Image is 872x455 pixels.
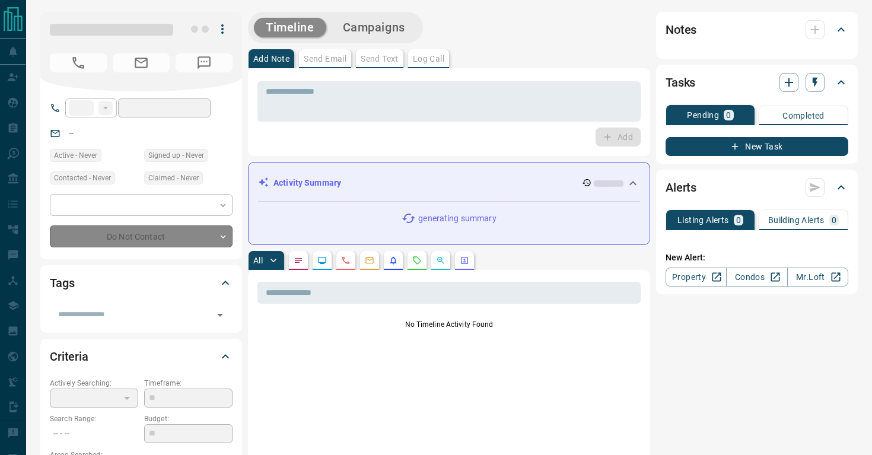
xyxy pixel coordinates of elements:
[782,112,825,120] p: Completed
[389,256,398,265] svg: Listing Alerts
[666,137,848,156] button: New Task
[294,256,303,265] svg: Notes
[50,424,138,444] p: -- - --
[253,256,263,265] p: All
[331,18,417,37] button: Campaigns
[726,111,731,119] p: 0
[365,256,374,265] svg: Emails
[273,177,341,189] p: Activity Summary
[257,319,641,330] p: No Timeline Activity Found
[144,413,233,424] p: Budget:
[666,173,848,202] div: Alerts
[666,15,848,44] div: Notes
[50,413,138,424] p: Search Range:
[50,273,74,292] h2: Tags
[50,378,138,389] p: Actively Searching:
[254,18,326,37] button: Timeline
[412,256,422,265] svg: Requests
[54,149,97,161] span: Active - Never
[50,53,107,72] span: No Number
[832,216,836,224] p: 0
[666,73,695,92] h2: Tasks
[341,256,351,265] svg: Calls
[460,256,469,265] svg: Agent Actions
[50,269,233,297] div: Tags
[212,307,228,323] button: Open
[677,216,729,224] p: Listing Alerts
[436,256,445,265] svg: Opportunities
[666,178,696,197] h2: Alerts
[176,53,233,72] span: No Number
[768,216,825,224] p: Building Alerts
[144,378,233,389] p: Timeframe:
[148,172,199,184] span: Claimed - Never
[666,20,696,39] h2: Notes
[258,172,640,194] div: Activity Summary
[726,268,787,287] a: Condos
[50,347,88,366] h2: Criteria
[317,256,327,265] svg: Lead Browsing Activity
[736,216,741,224] p: 0
[50,342,233,371] div: Criteria
[418,212,496,225] p: generating summary
[69,128,74,138] a: --
[666,268,727,287] a: Property
[54,172,111,184] span: Contacted - Never
[113,53,170,72] span: No Email
[687,111,719,119] p: Pending
[666,68,848,97] div: Tasks
[50,225,233,247] div: Do Not Contact
[253,55,289,63] p: Add Note
[787,268,848,287] a: Mr.Loft
[148,149,204,161] span: Signed up - Never
[666,252,848,264] p: New Alert:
